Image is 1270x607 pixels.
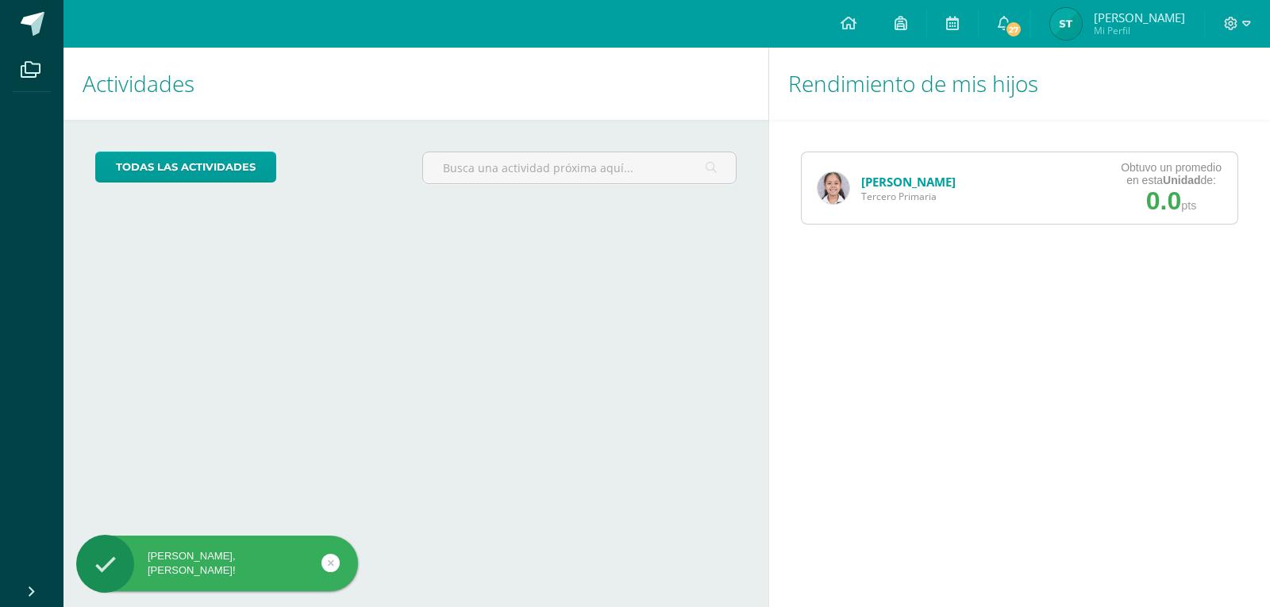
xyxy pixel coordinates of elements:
[423,152,736,183] input: Busca una actividad próxima aquí...
[861,174,956,190] a: [PERSON_NAME]
[861,190,956,203] span: Tercero Primaria
[1121,161,1222,186] div: Obtuvo un promedio en esta de:
[76,549,358,578] div: [PERSON_NAME], [PERSON_NAME]!
[95,152,276,182] a: todas las Actividades
[1181,199,1196,212] span: pts
[1094,10,1185,25] span: [PERSON_NAME]
[818,172,849,204] img: c3065991e29aaa7ec56db9c213a5ee65.png
[1163,174,1200,186] strong: Unidad
[1050,8,1082,40] img: 5eb0341ce2803838f8db349dfaef631f.png
[83,48,749,120] h1: Actividades
[1004,21,1022,38] span: 27
[1146,186,1181,215] span: 0.0
[1094,24,1185,37] span: Mi Perfil
[788,48,1251,120] h1: Rendimiento de mis hijos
